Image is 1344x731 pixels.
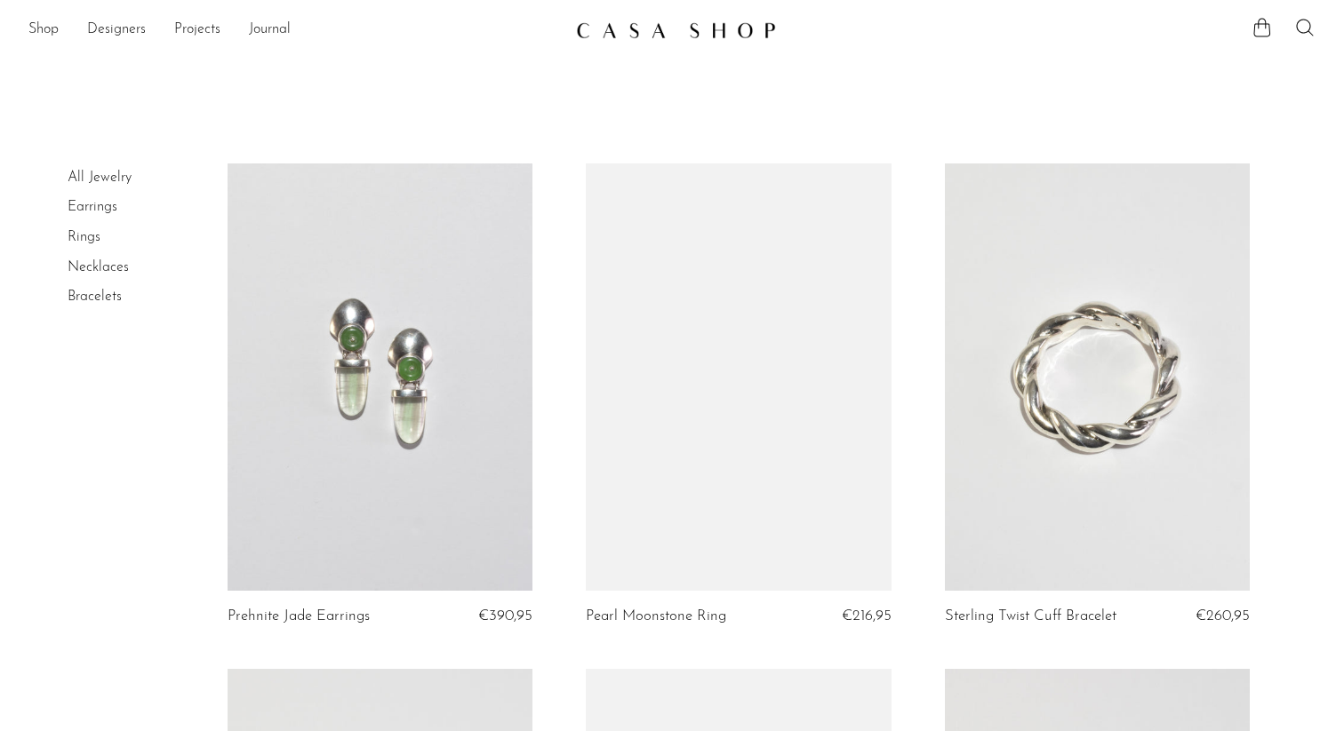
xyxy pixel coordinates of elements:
[68,260,129,274] a: Necklaces
[1196,608,1250,624] span: €260,95
[68,230,100,244] a: Rings
[28,15,562,45] ul: NEW HEADER MENU
[249,19,291,42] a: Journal
[68,290,122,304] a: Bracelets
[68,200,117,214] a: Earrings
[28,19,59,42] a: Shop
[945,608,1116,624] a: Sterling Twist Cuff Bracelet
[174,19,220,42] a: Projects
[842,608,892,624] span: €216,95
[68,171,132,185] a: All Jewelry
[478,608,532,624] span: €390,95
[586,608,726,624] a: Pearl Moonstone Ring
[87,19,146,42] a: Designers
[228,608,370,624] a: Prehnite Jade Earrings
[28,15,562,45] nav: Desktop navigation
